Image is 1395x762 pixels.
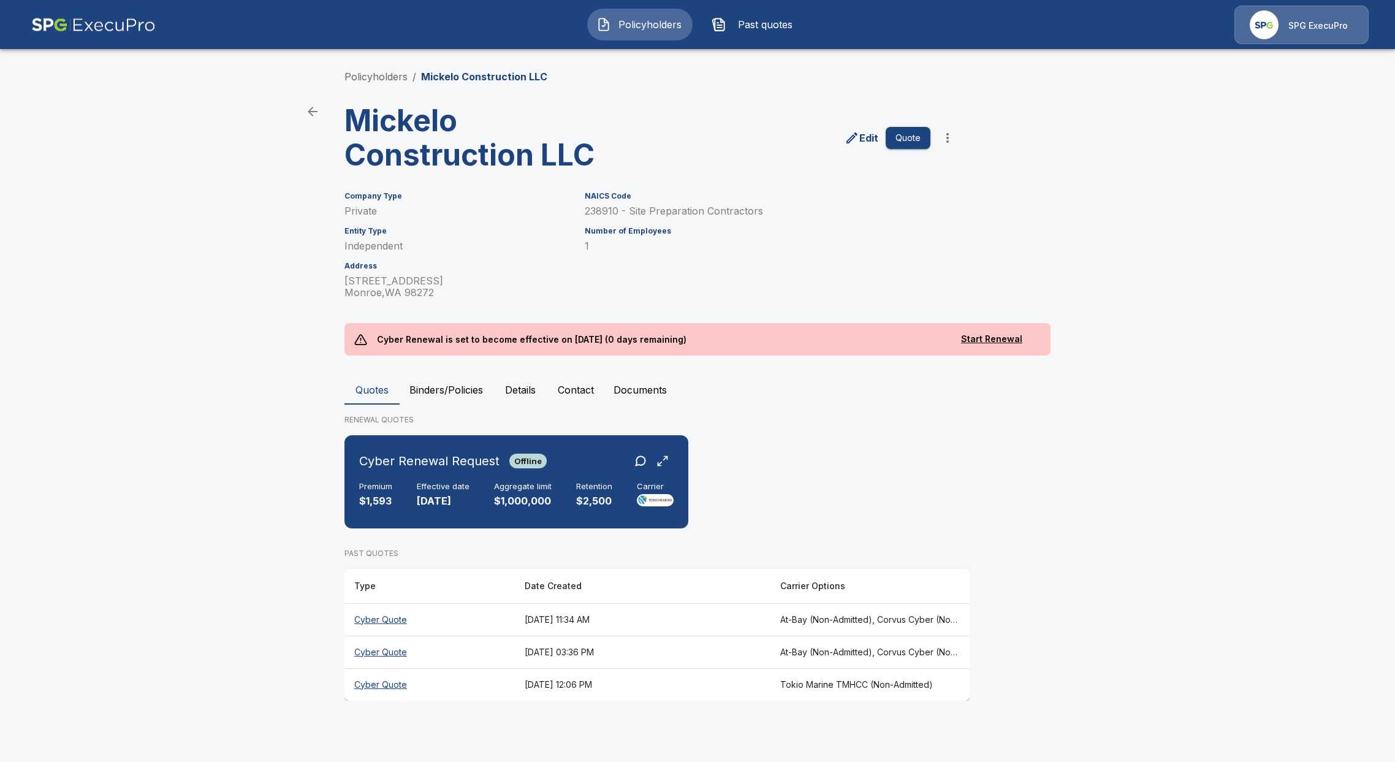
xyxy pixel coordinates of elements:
[515,636,770,668] th: [DATE] 03:36 PM
[344,240,570,252] p: Independent
[770,668,970,701] th: Tokio Marine TMHCC (Non-Admitted)
[702,9,808,40] button: Past quotes IconPast quotes
[515,668,770,701] th: [DATE] 12:06 PM
[344,205,570,217] p: Private
[494,482,552,492] h6: Aggregate limit
[417,482,469,492] h6: Effective date
[494,494,552,508] p: $1,000,000
[344,414,1051,425] p: RENEWAL QUOTES
[935,126,960,150] button: more
[344,192,570,200] h6: Company Type
[344,262,570,270] h6: Address
[1250,10,1279,39] img: Agency Icon
[585,205,930,217] p: 238910 - Site Preparation Contractors
[417,494,469,508] p: [DATE]
[731,17,799,32] span: Past quotes
[1288,20,1348,32] p: SPG ExecuPro
[344,569,970,701] table: responsive table
[344,668,515,701] th: Cyber Quote
[344,636,515,668] th: Cyber Quote
[359,451,500,471] h6: Cyber Renewal Request
[604,375,677,405] button: Documents
[344,227,570,235] h6: Entity Type
[509,456,547,466] span: Offline
[548,375,604,405] button: Contact
[367,323,697,356] p: Cyber Renewal is set to become effective on [DATE] (0 days remaining)
[770,603,970,636] th: At-Bay (Non-Admitted), Corvus Cyber (Non-Admitted), Beazley, Elpha (Non-Admitted) Enhanced, Elpha...
[886,127,930,150] button: Quote
[515,569,770,604] th: Date Created
[400,375,493,405] button: Binders/Policies
[359,482,392,492] h6: Premium
[585,192,930,200] h6: NAICS Code
[344,70,408,83] a: Policyholders
[515,603,770,636] th: [DATE] 11:34 AM
[596,17,611,32] img: Policyholders Icon
[770,569,970,604] th: Carrier Options
[859,131,878,145] p: Edit
[576,482,612,492] h6: Retention
[412,69,416,84] li: /
[585,240,930,252] p: 1
[842,128,881,148] a: edit
[344,275,570,299] p: [STREET_ADDRESS] Monroe , WA 98272
[344,375,400,405] button: Quotes
[712,17,726,32] img: Past quotes Icon
[587,9,693,40] button: Policyholders IconPolicyholders
[943,328,1041,351] button: Start Renewal
[344,69,547,84] nav: breadcrumb
[359,494,392,508] p: $1,593
[344,104,647,172] h3: Mickelo Construction LLC
[637,494,674,506] img: Carrier
[344,603,515,636] th: Cyber Quote
[576,494,612,508] p: $2,500
[344,375,1051,405] div: policyholder tabs
[300,99,325,124] a: back
[616,17,683,32] span: Policyholders
[344,548,970,559] p: PAST QUOTES
[421,69,547,84] p: Mickelo Construction LLC
[585,227,930,235] h6: Number of Employees
[31,6,156,44] img: AA Logo
[770,636,970,668] th: At-Bay (Non-Admitted), Corvus Cyber (Non-Admitted), Beazley, Elpha (Non-Admitted) Enhanced, Elpha...
[344,569,515,604] th: Type
[637,482,674,492] h6: Carrier
[1234,6,1369,44] a: Agency IconSPG ExecuPro
[493,375,548,405] button: Details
